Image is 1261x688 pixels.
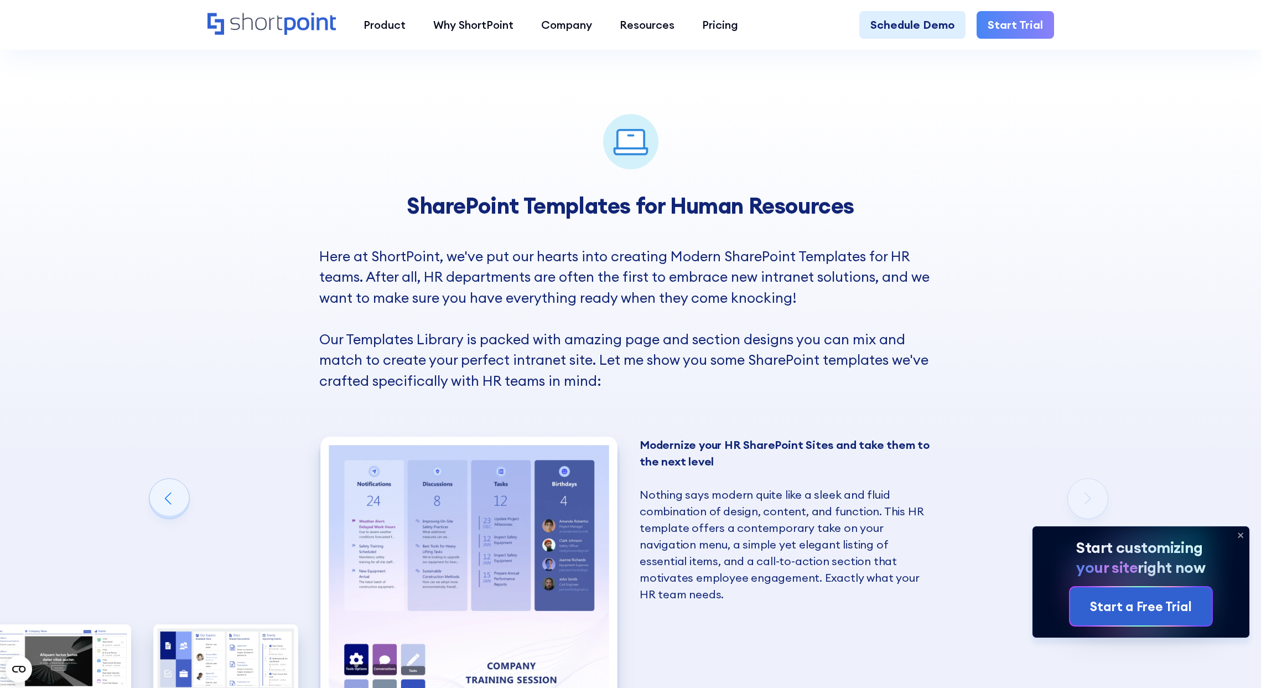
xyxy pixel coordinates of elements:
[640,438,930,468] strong: Modernize your HR SharePoint Sites and take them to the next level ‍ ‍
[1070,587,1212,626] a: Start a Free Trial
[350,11,419,39] a: Product
[364,17,406,33] div: Product
[702,17,738,33] div: Pricing
[407,192,854,220] strong: SharePoint Templates for Human Resources
[419,11,527,39] a: Why ShortPoint
[1206,635,1261,688] iframe: Chat Widget
[541,17,592,33] div: Company
[859,11,966,39] a: Schedule Demo
[606,11,688,39] a: Resources
[433,17,513,33] div: Why ShortPoint
[149,479,189,519] div: Previous slide
[319,246,942,392] p: Here at ShortPoint, we've put our hearts into creating Modern SharePoint Templates for HR teams. ...
[620,17,674,33] div: Resources
[977,11,1054,39] a: Start Trial
[688,11,752,39] a: Pricing
[1090,597,1192,616] div: Start a Free Trial
[527,11,606,39] a: Company
[6,656,32,682] button: Open CMP widget
[640,437,937,603] p: Nothing says modern quite like a sleek and fluid combination of design, content, and function. Th...
[207,13,336,37] a: Home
